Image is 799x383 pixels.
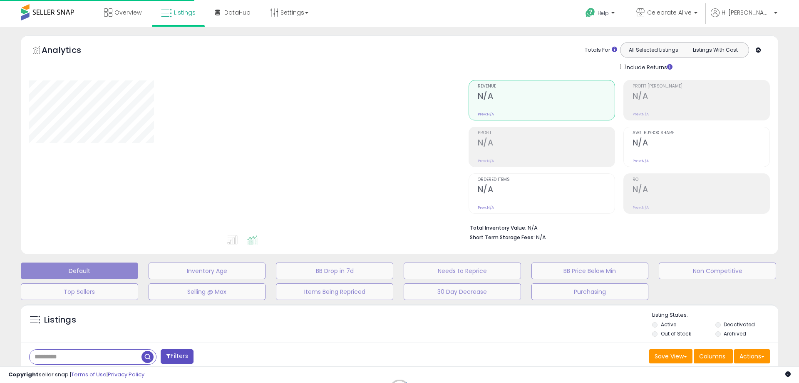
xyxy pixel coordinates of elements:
div: Include Returns [614,62,682,72]
span: Revenue [478,84,615,89]
span: Help [598,10,609,17]
button: Selling @ Max [149,283,266,300]
div: seller snap | | [8,371,144,379]
button: Top Sellers [21,283,138,300]
button: Purchasing [531,283,649,300]
button: BB Drop in 7d [276,263,393,279]
span: Profit [478,131,615,135]
span: Profit [PERSON_NAME] [633,84,769,89]
b: Total Inventory Value: [470,224,526,231]
small: Prev: N/A [478,205,494,210]
span: Celebrate Alive [647,8,692,17]
a: Help [579,1,623,27]
button: 30 Day Decrease [404,283,521,300]
span: Hi [PERSON_NAME] [722,8,772,17]
span: Listings [174,8,196,17]
h5: Analytics [42,44,97,58]
button: BB Price Below Min [531,263,649,279]
span: Ordered Items [478,178,615,182]
i: Get Help [585,8,596,18]
span: ROI [633,178,769,182]
strong: Copyright [8,370,39,378]
button: Non Competitive [659,263,776,279]
h2: N/A [633,138,769,149]
h2: N/A [478,91,615,103]
button: Listings With Cost [684,45,746,55]
button: Inventory Age [149,263,266,279]
h2: N/A [478,185,615,196]
small: Prev: N/A [478,112,494,117]
h2: N/A [633,185,769,196]
b: Short Term Storage Fees: [470,234,535,241]
h2: N/A [633,91,769,103]
button: Items Being Repriced [276,283,393,300]
li: N/A [470,222,764,232]
button: Needs to Reprice [404,263,521,279]
span: DataHub [224,8,251,17]
small: Prev: N/A [478,158,494,163]
button: Default [21,263,138,279]
h2: N/A [478,138,615,149]
button: All Selected Listings [623,45,685,55]
span: N/A [536,233,546,241]
span: Overview [114,8,141,17]
small: Prev: N/A [633,112,649,117]
small: Prev: N/A [633,205,649,210]
a: Hi [PERSON_NAME] [711,8,777,27]
div: Totals For [585,46,617,54]
small: Prev: N/A [633,158,649,163]
span: Avg. Buybox Share [633,131,769,135]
